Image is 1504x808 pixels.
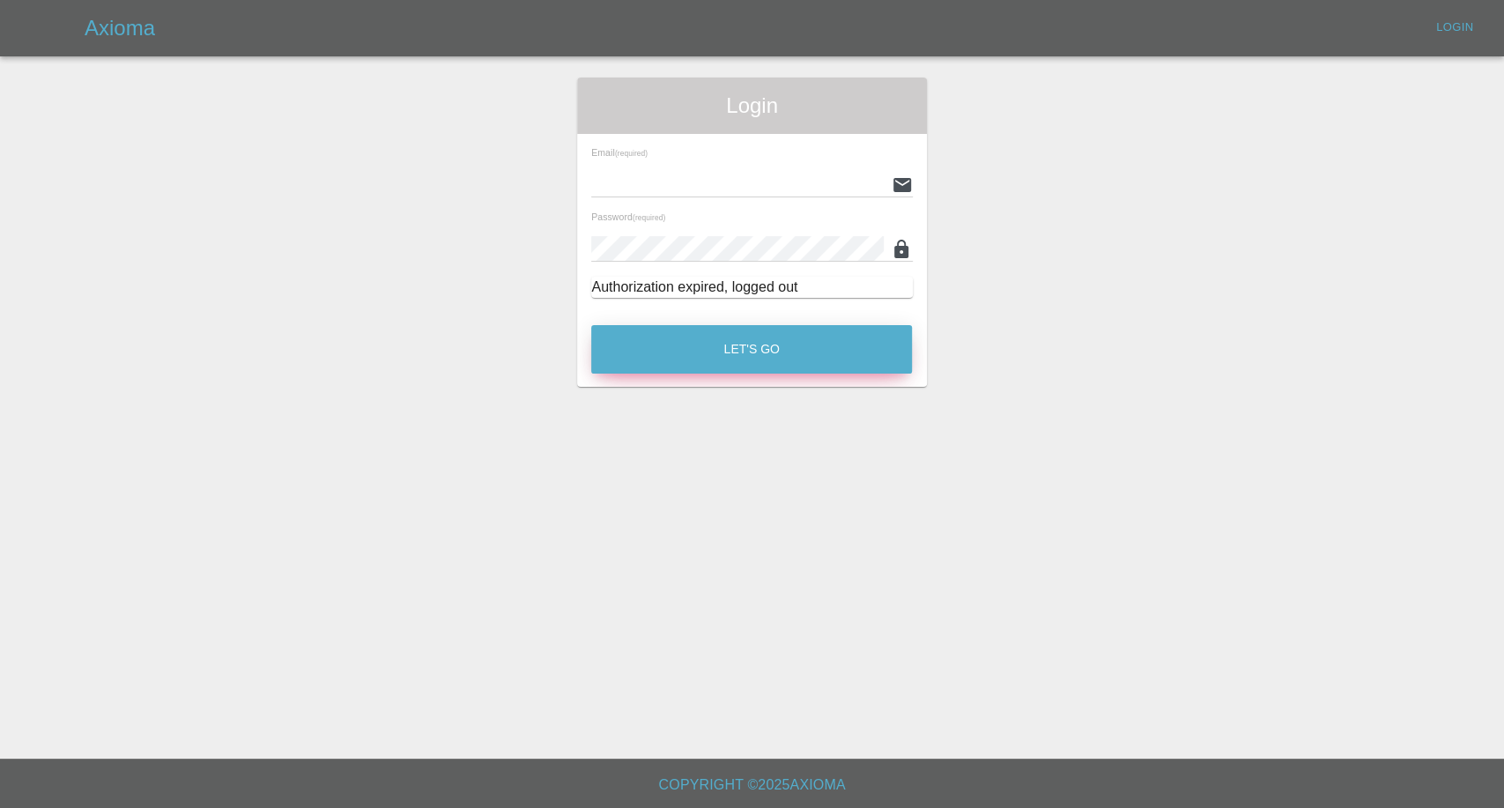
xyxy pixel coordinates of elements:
[591,211,665,222] span: Password
[85,14,155,42] h5: Axioma
[615,150,648,158] small: (required)
[14,773,1490,797] h6: Copyright © 2025 Axioma
[591,147,648,158] span: Email
[591,325,912,374] button: Let's Go
[591,277,912,298] div: Authorization expired, logged out
[1426,14,1483,41] a: Login
[591,92,912,120] span: Login
[633,214,665,222] small: (required)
